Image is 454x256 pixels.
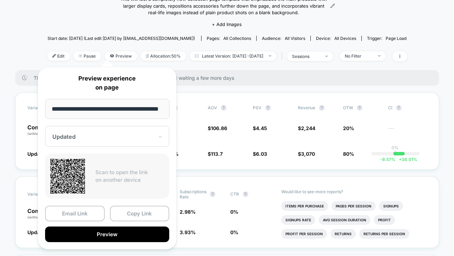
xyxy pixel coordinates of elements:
p: Scan to open the link on another device [95,169,164,184]
li: Pages Per Session [332,201,376,211]
span: Page Load [386,36,406,41]
span: $ [253,151,267,157]
button: ? [396,105,402,111]
span: Preview [105,51,137,61]
img: rebalance [146,54,149,58]
span: Device: [310,36,361,41]
div: Trigger: [367,36,406,41]
li: Items Per Purchase [281,201,328,211]
span: $ [208,125,228,131]
span: --- [388,126,427,136]
span: 6.03 [256,151,267,157]
span: -8.57 % [380,157,396,162]
button: ? [221,105,226,111]
button: Preview [45,227,169,242]
span: CI [388,105,427,111]
li: Profit [374,215,395,225]
li: Avg Session Duration [319,215,370,225]
span: + [399,157,402,162]
span: PSV [253,105,262,110]
span: 2,244 [301,125,316,131]
span: Latest Version: [DATE] - [DATE] [190,51,276,61]
span: $ [253,125,267,131]
span: (without changes) [28,215,59,219]
img: calendar [195,54,199,58]
p: | [395,150,396,155]
span: 4.45 [256,125,267,131]
li: Profit Per Session [281,229,327,239]
span: Start date: [DATE] (Last edit [DATE] by [EMAIL_ADDRESS][DOMAIN_NAME]) [48,36,195,41]
button: ? [265,105,271,111]
img: edit [52,54,56,58]
li: Returns Per Session [359,229,409,239]
span: Subscriptions Rate [180,189,206,199]
button: ? [243,191,248,197]
li: Signups [379,201,403,211]
span: Edit [47,51,70,61]
button: Copy Link [110,206,170,221]
p: Control [28,208,71,220]
span: 3,070 [301,151,315,157]
span: 80% [343,151,354,157]
span: (without changes) [28,131,59,136]
p: 0% [392,145,399,150]
span: CTR [231,191,239,197]
span: 0 % [231,209,239,215]
span: AOV [208,105,217,110]
span: 106.86 [211,125,228,131]
span: 20% [343,125,354,131]
div: sessions [292,54,320,59]
img: end [378,55,380,57]
span: $ [298,125,316,131]
span: $ [208,151,223,157]
span: all devices [334,36,356,41]
img: end [325,56,328,57]
span: OTW [343,105,382,111]
button: Email Link [45,206,105,221]
p: Control [28,125,66,136]
img: end [269,55,271,57]
p: Preview experience on page [45,74,169,92]
img: end [79,54,82,58]
span: Variation [28,105,66,111]
div: Audience: [262,36,305,41]
span: Pause [74,51,101,61]
div: No Filter [345,53,373,59]
p: Would like to see more reports? [281,189,427,194]
div: Pages: [207,36,251,41]
button: ? [357,105,362,111]
span: all collections [223,36,251,41]
span: $ [298,151,315,157]
span: + Add Images [212,22,242,27]
span: 0 % [231,229,239,235]
span: 3.93 % [180,229,196,235]
span: Allocation: 50% [141,51,186,61]
span: 113.7 [211,151,223,157]
span: 2.98 % [180,209,196,215]
span: Variation [28,189,66,199]
li: Returns [331,229,356,239]
span: | [280,51,287,61]
button: ? [210,191,215,197]
span: Revenue [298,105,316,110]
span: 38.01 % [396,157,418,162]
span: All Visitors [285,36,305,41]
li: Signups Rate [281,215,315,225]
button: ? [319,105,325,111]
span: There are still no statistically significant results. We recommend waiting a few more days [34,75,425,81]
span: Updated [28,151,48,157]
